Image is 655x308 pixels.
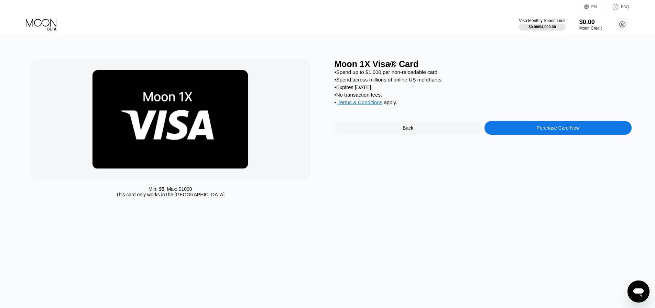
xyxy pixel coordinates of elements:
[335,69,632,75] div: • Spend up to $1,000 per non-reloadable card.
[621,4,629,9] div: FAQ
[335,77,632,82] div: • Spend across millions of online US merchants.
[116,192,225,197] div: This card only works in The [GEOGRAPHIC_DATA]
[335,59,632,69] div: Moon 1X Visa® Card
[403,125,413,131] div: Back
[338,99,382,107] div: Terms & Conditions
[627,280,649,302] iframe: Кнопка запуска окна обмена сообщениями
[335,121,482,135] div: Back
[528,25,556,29] div: $0.00 / $4,000.00
[338,99,382,105] span: Terms & Conditions
[519,18,565,31] div: Visa Monthly Spend Limit$0.00/$4,000.00
[591,4,597,9] div: EN
[579,19,602,31] div: $0.00Moon Credit
[579,19,602,26] div: $0.00
[537,125,580,131] div: Purchase Card Now
[519,18,565,23] div: Visa Monthly Spend Limit
[149,186,192,192] div: Min: $ 5 , Max: $ 1000
[584,3,605,10] div: EN
[335,92,632,98] div: • No transaction fees.
[579,26,602,31] div: Moon Credit
[335,99,632,107] div: • apply .
[605,3,629,10] div: FAQ
[335,84,632,90] div: • Expires [DATE].
[484,121,632,135] div: Purchase Card Now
